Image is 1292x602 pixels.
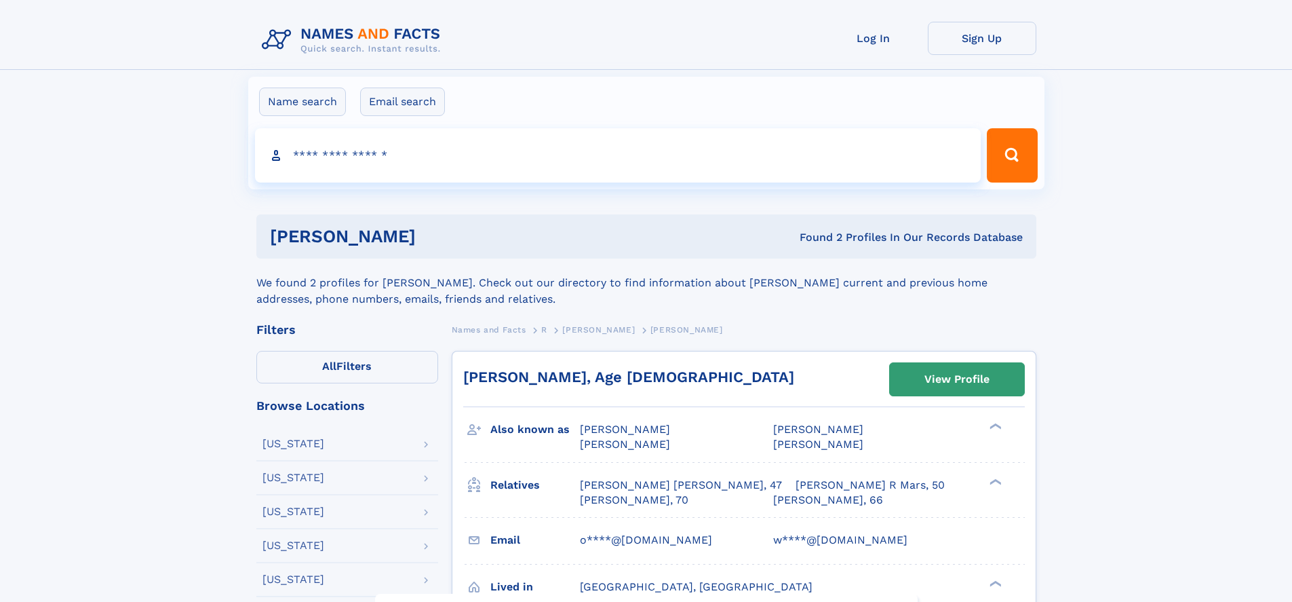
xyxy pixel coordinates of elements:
[608,230,1023,245] div: Found 2 Profiles In Our Records Database
[490,474,580,497] h3: Relatives
[773,493,883,508] a: [PERSON_NAME], 66
[262,506,324,517] div: [US_STATE]
[256,324,438,336] div: Filters
[796,478,945,493] a: [PERSON_NAME] R Mars, 50
[322,360,336,373] span: All
[986,422,1002,431] div: ❯
[987,128,1037,183] button: Search Button
[819,22,928,55] a: Log In
[262,472,324,483] div: [US_STATE]
[773,438,863,451] span: [PERSON_NAME]
[262,574,324,585] div: [US_STATE]
[256,400,438,412] div: Browse Locations
[580,438,670,451] span: [PERSON_NAME]
[562,325,635,335] span: [PERSON_NAME]
[541,325,547,335] span: R
[360,88,445,116] label: Email search
[986,579,1002,588] div: ❯
[490,418,580,441] h3: Also known as
[259,88,346,116] label: Name search
[490,529,580,552] h3: Email
[463,369,794,385] a: [PERSON_NAME], Age [DEMOGRAPHIC_DATA]
[580,493,688,508] a: [PERSON_NAME], 70
[270,228,608,245] h1: [PERSON_NAME]
[262,540,324,551] div: [US_STATE]
[452,321,526,338] a: Names and Facts
[890,363,1024,396] a: View Profile
[256,22,452,58] img: Logo Names and Facts
[490,576,580,599] h3: Lived in
[986,477,1002,486] div: ❯
[255,128,981,183] input: search input
[262,438,324,449] div: [US_STATE]
[580,580,813,593] span: [GEOGRAPHIC_DATA], [GEOGRAPHIC_DATA]
[928,22,1036,55] a: Sign Up
[256,351,438,383] label: Filters
[562,321,635,338] a: [PERSON_NAME]
[773,423,863,436] span: [PERSON_NAME]
[580,423,670,436] span: [PERSON_NAME]
[541,321,547,338] a: R
[924,364,990,395] div: View Profile
[650,325,723,335] span: [PERSON_NAME]
[580,478,782,493] a: [PERSON_NAME] [PERSON_NAME], 47
[256,259,1036,307] div: We found 2 profiles for [PERSON_NAME]. Check out our directory to find information about [PERSON_...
